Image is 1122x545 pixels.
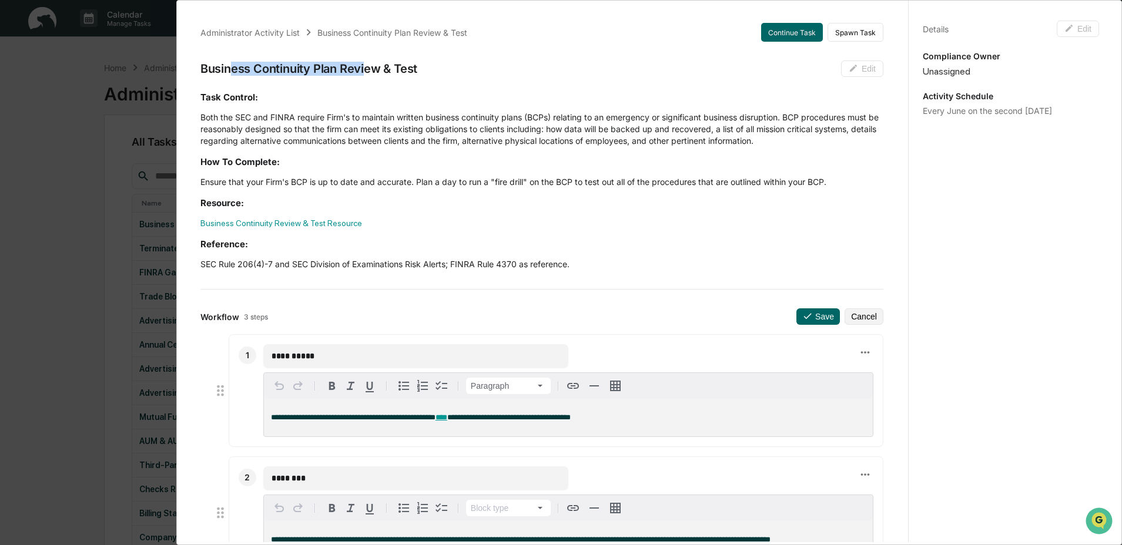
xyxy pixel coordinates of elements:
[200,93,214,107] button: Start new chat
[83,199,142,208] a: Powered byPylon
[81,143,150,164] a: 🗄️Attestations
[323,376,341,395] button: Bold
[317,28,467,38] div: Business Continuity Plan Review & Test
[244,312,268,321] span: 3 steps
[828,23,883,42] button: Spawn Task
[12,90,33,111] img: 1746055101610-c473b297-6a78-478c-a979-82029cc54cd1
[12,149,21,159] div: 🖐️
[360,376,379,395] button: Underline
[239,346,256,364] div: 1
[341,499,360,517] button: Italic
[200,218,362,228] a: Business Continuity Review & Test Resource
[12,25,214,43] p: How can we help?
[12,171,21,181] div: 🔎
[97,148,146,160] span: Attestations
[200,197,244,208] strong: Resource:
[200,62,417,76] div: Business Continuity Plan Review & Test
[85,149,95,159] div: 🗄️
[796,308,840,325] button: Save
[923,106,1099,116] div: Every June on the second [DATE]
[1084,506,1116,538] iframe: Open customer support
[7,143,81,164] a: 🖐️Preclearance
[761,23,823,42] button: Continue Task
[239,469,256,486] div: 2
[200,238,248,250] strong: Reference:
[40,102,149,111] div: We're available if you need us!
[466,378,551,394] button: Block type
[323,499,341,517] button: Bold
[923,51,1099,61] p: Compliance Owner
[7,166,79,187] a: 🔎Data Lookup
[923,24,949,34] div: Details
[40,90,193,102] div: Start new chat
[200,258,883,270] p: SEC Rule 206(4)-7 and SEC Division of Examinations Risk Alerts; FINRA Rule 4370 as reference.
[341,376,360,395] button: Italic
[841,60,883,77] button: Edit
[845,308,883,325] button: Cancel
[24,170,74,182] span: Data Lookup
[24,148,76,160] span: Preclearance
[200,176,883,188] p: Ensure that your Firm's BCP is up to date and accurate. Plan a day to run a "fire drill" on the B...
[1057,21,1099,37] button: Edit
[466,500,551,516] button: Block type
[923,66,1099,77] div: Unassigned
[200,28,300,38] div: Administrator Activity List
[200,312,239,322] span: Workflow
[360,499,379,517] button: Underline
[923,91,1099,101] p: Activity Schedule
[200,112,883,147] p: Both the SEC and FINRA require Firm's to maintain written business continuity plans (BCPs) relati...
[200,156,280,167] strong: How To Complete:
[117,199,142,208] span: Pylon
[200,92,258,103] strong: Task Control:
